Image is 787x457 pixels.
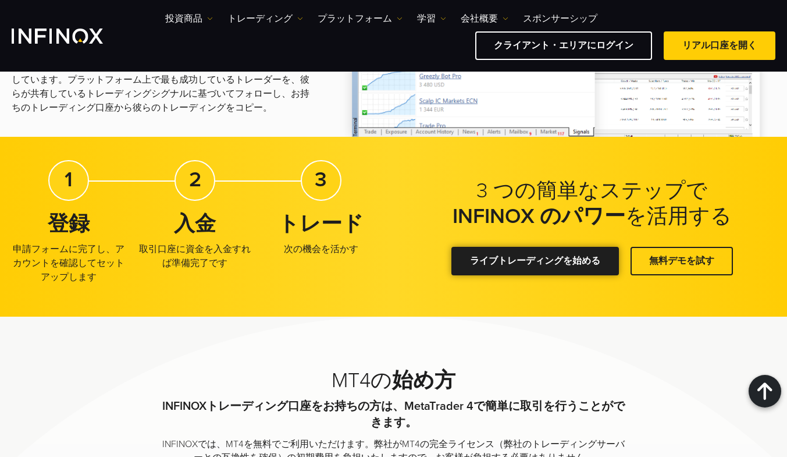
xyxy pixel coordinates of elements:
a: 学習 [417,12,446,26]
a: スポンサーシップ [523,12,597,26]
a: 投資商品 [165,12,213,26]
h2: 3 つの簡単なステップで を活用する [447,178,738,229]
a: INFINOX Logo [12,29,130,44]
a: リアル口座を開く [664,31,775,60]
a: 無料デモを試す [631,247,733,275]
strong: 1 [65,167,73,192]
a: プラットフォーム [318,12,403,26]
a: 会社概要 [461,12,508,26]
h2: MT4の [161,366,626,396]
p: 次の機会を活かす [264,242,379,256]
strong: トレード [278,211,364,236]
strong: INFINOXトレーディング口座をお持ちの方は、MetaTrader 4で簡単に取引を行うことができます。 [162,399,625,430]
strong: 登録 [48,211,90,236]
strong: 3 [315,167,327,192]
p: 申請フォームに完了し、アカウントを確認してセットアップします [12,242,126,284]
strong: 2 [189,167,201,192]
strong: 始め方 [392,368,455,393]
a: クライアント・エリアにログイン [475,31,652,60]
p: 取引口座に資金を入金すれば準備完了です [138,242,252,270]
p: シグナルプロバイダーによるトレーディングシグナルを利用して、彼らのリアルタイム取引を再現することができます。経験豊富なトレーダーは、シグナルプロバイダーとしてMT4プラットフォーム上で取引を共有... [12,31,317,115]
strong: INFINOX のパワー [453,204,625,229]
a: トレーディング [227,12,303,26]
a: ライブトレーディングを始める [451,247,619,275]
strong: 入金 [174,211,216,236]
